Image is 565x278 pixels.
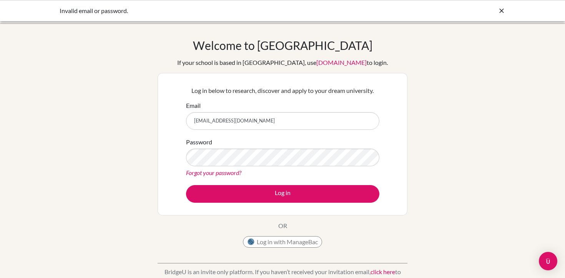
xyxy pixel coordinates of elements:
[186,101,201,110] label: Email
[371,268,395,275] a: click here
[186,169,241,176] a: Forgot your password?
[177,58,388,67] div: If your school is based in [GEOGRAPHIC_DATA], use to login.
[539,252,557,270] div: Open Intercom Messenger
[243,236,322,248] button: Log in with ManageBac
[60,6,390,15] div: Invalid email or password.
[186,185,379,203] button: Log in
[316,59,367,66] a: [DOMAIN_NAME]
[186,137,212,147] label: Password
[186,86,379,95] p: Log in below to research, discover and apply to your dream university.
[193,38,372,52] h1: Welcome to [GEOGRAPHIC_DATA]
[278,221,287,230] p: OR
